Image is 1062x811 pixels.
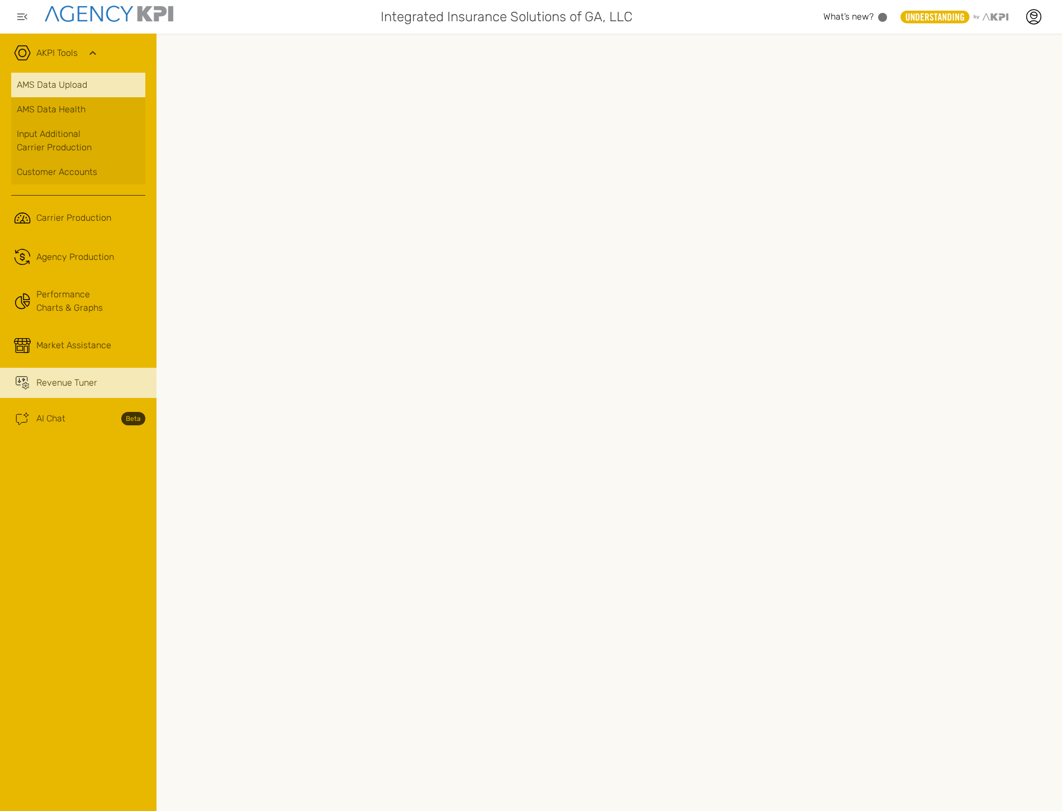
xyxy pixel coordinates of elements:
span: AMS Data Health [17,103,86,116]
div: Revenue Tuner [36,376,97,390]
span: Integrated Insurance Solutions of GA, LLC [381,7,633,27]
div: Market Assistance [36,339,111,352]
img: agencykpi-logo-550x69-2d9e3fa8.png [45,6,173,22]
span: What’s new? [823,11,874,22]
strong: Beta [121,412,145,425]
a: AMS Data Upload [11,73,145,97]
span: Carrier Production [36,211,111,225]
div: Agency Production [36,250,114,264]
span: AI Chat [36,412,65,425]
a: Input AdditionalCarrier Production [11,122,145,160]
a: AKPI Tools [36,46,78,60]
a: Customer Accounts [11,160,145,184]
div: Customer Accounts [17,165,140,179]
a: AMS Data Health [11,97,145,122]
